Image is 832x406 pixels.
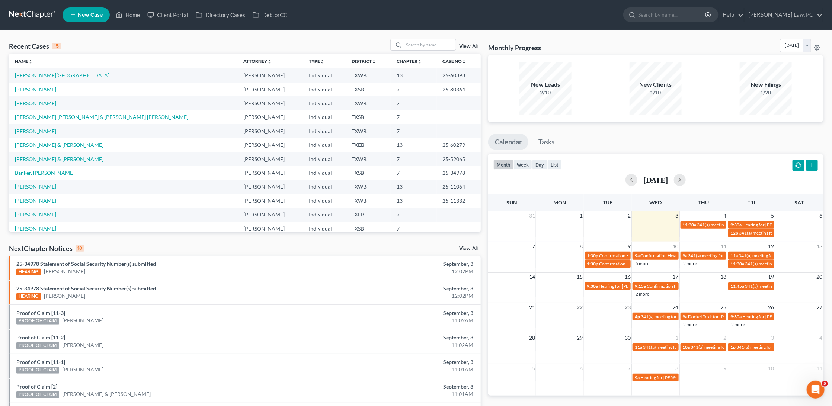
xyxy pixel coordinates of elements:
td: [PERSON_NAME] [237,96,303,110]
span: 2 [723,333,727,342]
div: 1/10 [630,89,682,96]
span: Thu [698,199,709,206]
td: 25-60393 [437,68,481,82]
a: Case Nounfold_more [443,58,467,64]
div: HEARING [16,269,41,275]
span: 6 [579,364,584,373]
span: 27 [816,303,823,312]
td: 13 [391,138,436,152]
a: Proof of Claim [11-1] [16,359,65,365]
span: Hearing for [PERSON_NAME] [742,314,800,319]
div: HEARING [16,293,41,300]
span: 5 [531,364,536,373]
td: 7 [391,110,436,124]
a: +2 more [681,261,697,266]
a: [PERSON_NAME] [15,86,56,93]
span: 14 [528,273,536,281]
span: 9:30a [587,283,598,289]
span: 8 [675,364,679,373]
div: Recent Cases [9,42,61,51]
span: 1:30p [587,261,599,267]
a: +2 more [681,322,697,327]
a: [PERSON_NAME] [15,183,56,190]
a: [PERSON_NAME] [15,197,56,204]
td: Individual [303,194,346,207]
td: Individual [303,68,346,82]
td: Individual [303,110,346,124]
span: 24 [672,303,679,312]
div: 11:01AM [326,366,473,373]
td: TXSB [346,222,391,235]
td: [PERSON_NAME] [237,138,303,152]
a: Calendar [488,134,528,150]
div: September, 3 [326,260,473,268]
span: Fri [748,199,755,206]
span: 7 [627,364,631,373]
td: 7 [391,124,436,138]
button: list [547,159,561,170]
iframe: Intercom live chat [807,381,825,399]
span: 9a [635,253,640,258]
span: 5 [822,381,828,387]
a: Home [112,8,144,22]
i: unfold_more [372,59,377,64]
a: [PERSON_NAME] & [PERSON_NAME] [15,156,103,162]
a: Proof of Claim [11-2] [16,334,65,341]
a: DebtorCC [249,8,291,22]
a: Tasks [532,134,561,150]
span: 341(a) meeting for [PERSON_NAME] [697,222,769,228]
td: [PERSON_NAME] [237,166,303,180]
a: View All [459,246,478,251]
span: Tue [603,199,612,206]
span: Confirmation Hearing for [PERSON_NAME] [640,253,726,258]
a: Districtunfold_more [352,58,377,64]
div: PROOF OF CLAIM [16,391,59,398]
td: Individual [303,83,346,96]
a: +2 more [729,322,745,327]
td: 25-34978 [437,166,481,180]
td: [PERSON_NAME] [237,124,303,138]
span: 10a [683,344,690,350]
span: Hearing for [PERSON_NAME] & [PERSON_NAME] [640,375,738,380]
td: [PERSON_NAME] [237,180,303,194]
div: 11:02AM [326,341,473,349]
span: Docket Text: for [PERSON_NAME] [688,314,755,319]
a: [PERSON_NAME] [15,225,56,232]
td: 7 [391,166,436,180]
span: 1 [579,211,584,220]
td: 7 [391,83,436,96]
td: Individual [303,180,346,194]
div: New Filings [740,80,792,89]
span: 21 [528,303,536,312]
span: Hearing for [PERSON_NAME] [599,283,657,289]
span: 4 [819,333,823,342]
span: 31 [528,211,536,220]
a: Typeunfold_more [309,58,324,64]
span: 9 [627,242,631,251]
button: month [493,159,513,170]
div: PROOF OF CLAIM [16,342,59,349]
div: 12:02PM [326,292,473,300]
div: September, 3 [326,383,473,390]
a: 25-34978 Statement of Social Security Number(s) submitted [16,285,156,291]
span: 341(a) meeting for [PERSON_NAME] [745,283,817,289]
i: unfold_more [320,59,324,64]
span: 9 [723,364,727,373]
td: TXEB [346,138,391,152]
div: PROOF OF CLAIM [16,318,59,325]
a: Client Portal [144,8,192,22]
span: 20 [816,273,823,281]
span: 5 [771,211,775,220]
a: +5 more [633,261,649,266]
span: 9a [635,375,640,380]
span: 6 [819,211,823,220]
span: 1 [675,333,679,342]
a: Nameunfold_more [15,58,33,64]
span: Sun [507,199,518,206]
a: [PERSON_NAME] & [PERSON_NAME] [62,390,151,398]
i: unfold_more [462,59,467,64]
span: 7 [531,242,536,251]
span: 12p [730,230,738,236]
div: 10 [76,245,84,252]
span: 30 [624,333,631,342]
